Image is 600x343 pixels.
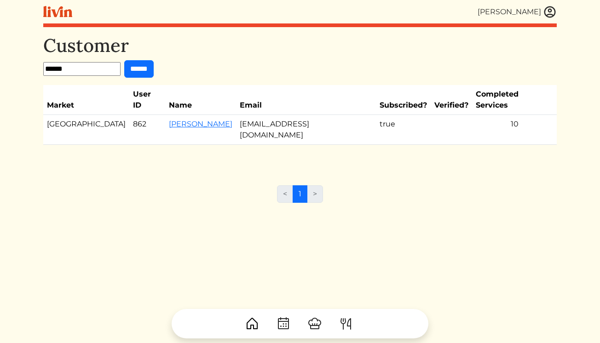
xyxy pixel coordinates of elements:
[339,316,353,331] img: ForkKnife-55491504ffdb50bab0c1e09e7649658475375261d09fd45db06cec23bce548bf.svg
[43,115,129,145] td: [GEOGRAPHIC_DATA]
[293,185,307,203] a: 1
[236,115,376,145] td: [EMAIL_ADDRESS][DOMAIN_NAME]
[277,185,323,210] nav: Page
[276,316,291,331] img: CalendarDots-5bcf9d9080389f2a281d69619e1c85352834be518fbc73d9501aef674afc0d57.svg
[472,85,557,115] th: Completed Services
[169,120,232,128] a: [PERSON_NAME]
[307,316,322,331] img: ChefHat-a374fb509e4f37eb0702ca99f5f64f3b6956810f32a249b33092029f8484b388.svg
[43,34,557,57] h1: Customer
[43,85,129,115] th: Market
[165,85,236,115] th: Name
[431,85,472,115] th: Verified?
[245,316,260,331] img: House-9bf13187bcbb5817f509fe5e7408150f90897510c4275e13d0d5fca38e0b5951.svg
[376,115,431,145] td: true
[543,5,557,19] img: user_account-e6e16d2ec92f44fc35f99ef0dc9cddf60790bfa021a6ecb1c896eb5d2907b31c.svg
[129,85,165,115] th: User ID
[376,85,431,115] th: Subscribed?
[472,115,557,145] td: 10
[236,85,376,115] th: Email
[129,115,165,145] td: 862
[478,6,541,17] div: [PERSON_NAME]
[43,6,72,17] img: livin-logo-a0d97d1a881af30f6274990eb6222085a2533c92bbd1e4f22c21b4f0d0e3210c.svg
